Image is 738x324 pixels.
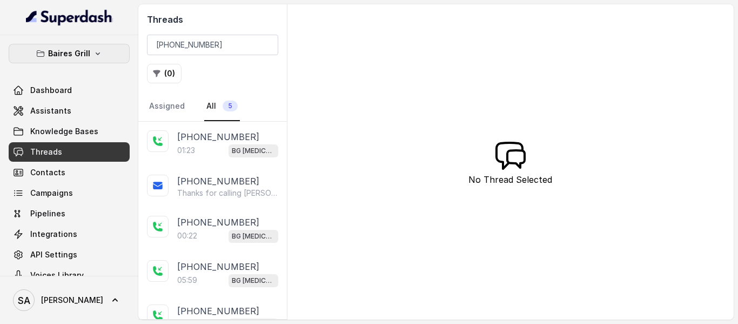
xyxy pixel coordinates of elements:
p: No Thread Selected [468,173,552,186]
a: Campaigns [9,183,130,203]
a: Integrations [9,224,130,244]
a: Dashboard [9,81,130,100]
p: 01:23 [177,145,195,156]
span: Assistants [30,105,71,116]
p: [PHONE_NUMBER] [177,130,259,143]
p: [PHONE_NUMBER] [177,216,259,229]
img: light.svg [26,9,113,26]
p: [PHONE_NUMBER] [177,175,259,188]
span: Threads [30,147,62,157]
p: Thanks for calling [PERSON_NAME] Grill [MEDICAL_DATA]! Check out our menu: [URL][DOMAIN_NAME] Cal... [177,188,281,199]
input: Search by Call ID or Phone Number [147,35,278,55]
span: 5 [223,101,238,111]
a: [PERSON_NAME] [9,285,130,315]
p: BG [MEDICAL_DATA] [232,275,275,286]
a: Assigned [147,92,187,121]
span: Campaigns [30,188,73,199]
p: 05:59 [177,275,197,286]
span: [PERSON_NAME] [41,295,103,306]
text: SA [18,295,30,306]
a: Contacts [9,163,130,182]
a: Threads [9,142,130,162]
a: All5 [204,92,240,121]
span: Dashboard [30,85,72,96]
button: Baires Grill [9,44,130,63]
a: Voices Library [9,266,130,285]
p: [PHONE_NUMBER] [177,260,259,273]
a: Pipelines [9,204,130,223]
span: Integrations [30,229,77,240]
p: Baires Grill [48,47,90,60]
button: (0) [147,64,182,83]
a: API Settings [9,245,130,265]
p: [PHONE_NUMBER] [177,305,259,318]
span: API Settings [30,249,77,260]
nav: Tabs [147,92,278,121]
span: Contacts [30,167,65,178]
span: Voices Library [30,270,84,281]
a: Knowledge Bases [9,122,130,141]
p: BG [MEDICAL_DATA] [232,146,275,156]
a: Assistants [9,101,130,121]
span: Pipelines [30,208,65,219]
p: 00:22 [177,230,197,241]
p: BG [MEDICAL_DATA] [232,231,275,242]
span: Knowledge Bases [30,126,98,137]
h2: Threads [147,13,278,26]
